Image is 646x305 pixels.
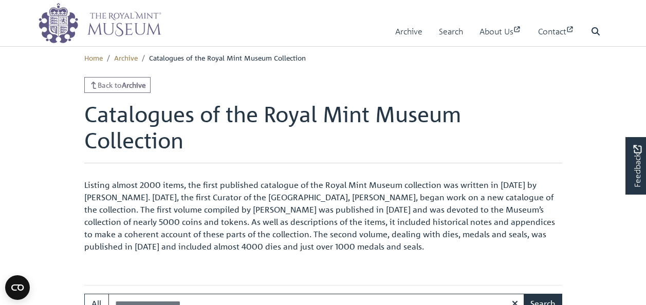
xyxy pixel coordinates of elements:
[439,17,463,46] a: Search
[84,101,562,163] h1: Catalogues of the Royal Mint Museum Collection
[538,17,575,46] a: Contact
[114,53,138,62] a: Archive
[479,17,522,46] a: About Us
[84,77,151,93] a: Back toArchive
[38,3,161,44] img: logo_wide.png
[122,80,146,89] strong: Archive
[84,179,562,253] p: Listing almost 2000 items, the first published catalogue of the Royal Mint Museum collection was ...
[631,145,643,188] span: Feedback
[625,137,646,195] a: Would you like to provide feedback?
[149,53,306,62] span: Catalogues of the Royal Mint Museum Collection
[5,275,30,300] button: Open CMP widget
[395,17,422,46] a: Archive
[84,53,103,62] a: Home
